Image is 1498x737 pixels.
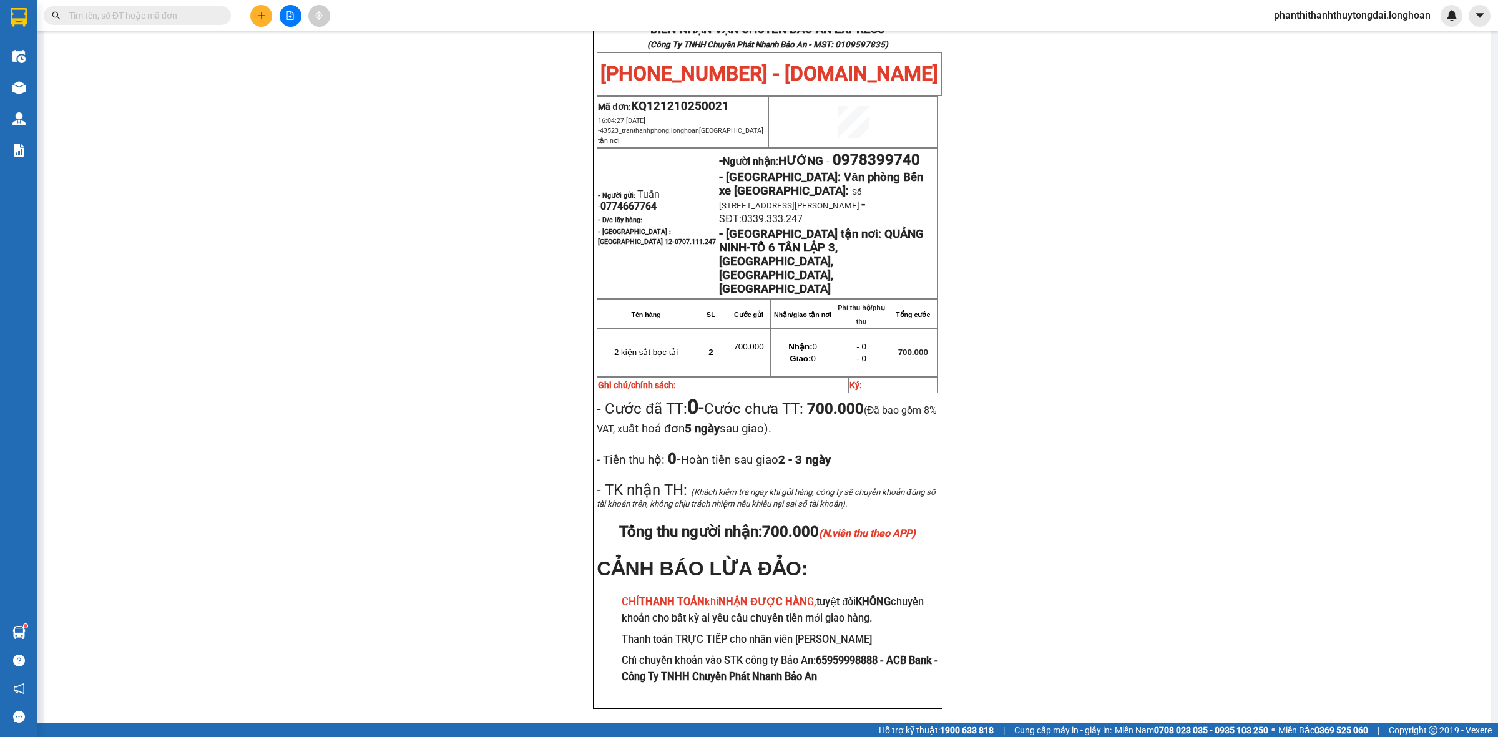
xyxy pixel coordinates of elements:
span: - 0 [856,354,866,363]
strong: Nhận/giao tận nơi [774,311,831,318]
strong: Tên hàng [631,311,660,318]
span: - [861,198,865,212]
span: 700.000 [898,348,928,357]
span: 0707.111.247 [675,238,716,246]
span: copyright [1429,726,1437,735]
strong: 0 [665,450,677,467]
span: - [GEOGRAPHIC_DATA] : [GEOGRAPHIC_DATA] 12- [598,228,716,246]
span: - [GEOGRAPHIC_DATA]: Văn phòng Bến xe [GEOGRAPHIC_DATA]: [719,170,923,198]
strong: 700.000 [807,400,864,417]
strong: Ký: [849,380,862,390]
img: logo-vxr [11,8,27,27]
span: search [52,11,61,20]
strong: Nhận: [788,342,812,351]
strong: (Công Ty TNHH Chuyển Phát Nhanh Bảo An - MST: 0109597835) [647,40,888,49]
h3: Thanh toán TRỰC TIẾP cho nhân viên [PERSON_NAME] [622,632,938,648]
span: - 0 [856,342,866,351]
span: 0774667764 [600,200,657,212]
span: Người nhận: [723,155,823,167]
span: 700.000 [733,342,763,351]
img: warehouse-icon [12,626,26,639]
span: Tổng thu người nhận: [619,523,916,540]
span: CẢNH BÁO LỪA ĐẢO: [597,557,808,580]
span: 0339.333.247 [742,213,803,225]
span: 0 [790,354,815,363]
img: icon-new-feature [1446,10,1457,21]
span: Cung cấp máy in - giấy in: [1014,723,1112,737]
span: file-add [286,11,295,20]
span: aim [315,11,323,20]
span: message [13,711,25,723]
strong: NHẬN ĐƯỢC HÀN [718,596,807,608]
strong: SL [707,311,715,318]
strong: Phí thu hộ/phụ thu [838,304,885,325]
strong: 0 [687,395,698,419]
h3: Chỉ chuyển khoản vào STK công ty Bảo An: [622,653,938,685]
span: plus [257,11,266,20]
span: 43523_tranthanhphong.longhoan [598,127,763,145]
img: solution-icon [12,144,26,157]
strong: 0369 525 060 [1314,725,1368,735]
span: | [1003,723,1005,737]
span: 16:04:27 [DATE] - [598,117,763,145]
strong: 2 - 3 [778,453,831,467]
span: Số [STREET_ADDRESS][PERSON_NAME] [719,187,862,210]
span: caret-down [1474,10,1486,21]
span: Miền Nam [1115,723,1268,737]
strong: - [GEOGRAPHIC_DATA] tận nơi: [719,227,881,241]
span: 700.000 [762,523,916,540]
span: 2 kiện sắt bọc tải [614,348,678,357]
img: warehouse-icon [12,112,26,125]
strong: - [719,154,823,168]
button: file-add [280,5,301,27]
strong: QUẢNG NINH-TỔ 6 TÂN LẬP 3,[GEOGRAPHIC_DATA],[GEOGRAPHIC_DATA],[GEOGRAPHIC_DATA] [719,227,924,296]
span: Cước chưa TT: [597,400,937,436]
strong: 0708 023 035 - 0935 103 250 [1154,725,1268,735]
span: - [687,395,704,419]
img: warehouse-icon [12,50,26,63]
input: Tìm tên, số ĐT hoặc mã đơn [69,9,216,22]
button: aim [308,5,330,27]
button: plus [250,5,272,27]
span: [PHONE_NUMBER] - [DOMAIN_NAME] [600,62,938,85]
span: Hỗ trợ kỹ thuật: [879,723,994,737]
span: 2 [708,348,713,357]
span: HƯỚNG [778,154,823,168]
em: (N.viên thu theo APP) [819,527,916,539]
strong: - Người gửi: [598,192,635,200]
span: SĐT: [719,213,742,225]
span: 0 [788,342,817,351]
img: warehouse-icon [12,81,26,94]
span: CHỈ khi G, [622,596,816,608]
h3: tuyệt đối chuyển khoản cho bất kỳ ai yêu cầu chuyển tiền mới giao hàng. [622,594,938,626]
span: Hoàn tiền sau giao [681,453,831,467]
span: notification [13,683,25,695]
span: Tuấn - [598,188,660,212]
span: ngày [806,453,831,467]
strong: 1900 633 818 [940,725,994,735]
strong: 5 ngày [685,422,720,436]
strong: Ghi chú/chính sách: [598,380,676,390]
span: - [823,155,833,167]
strong: 65959998888 - ACB Bank - Công Ty TNHH Chuyển Phát Nhanh Bảo An [622,655,938,683]
span: (Đã bao gồm 8% VAT, x [597,404,937,435]
strong: KHÔNG [856,596,891,608]
span: uất hoá đơn sau giao). [622,422,771,436]
span: Miền Bắc [1278,723,1368,737]
strong: THANH TOÁN [639,596,705,608]
span: - [665,450,831,467]
button: caret-down [1469,5,1491,27]
strong: Tổng cước [896,311,930,318]
span: (Khách kiểm tra ngay khi gửi hàng, công ty sẽ chuyển khoản đúng số tài khoản trên, không chịu trá... [597,487,935,509]
strong: - D/c lấy hàng: [598,216,642,224]
span: phanthithanhthuytongdai.longhoan [1264,7,1441,23]
span: - Tiền thu hộ: [597,453,665,467]
span: Mã đơn: [598,102,729,112]
strong: Giao: [790,354,811,363]
sup: 1 [24,624,27,628]
span: KQ121210250021 [631,99,729,113]
span: - Cước đã TT: [597,400,703,417]
span: | [1378,723,1379,737]
span: ⚪️ [1271,728,1275,733]
strong: Cước gửi [734,311,763,318]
